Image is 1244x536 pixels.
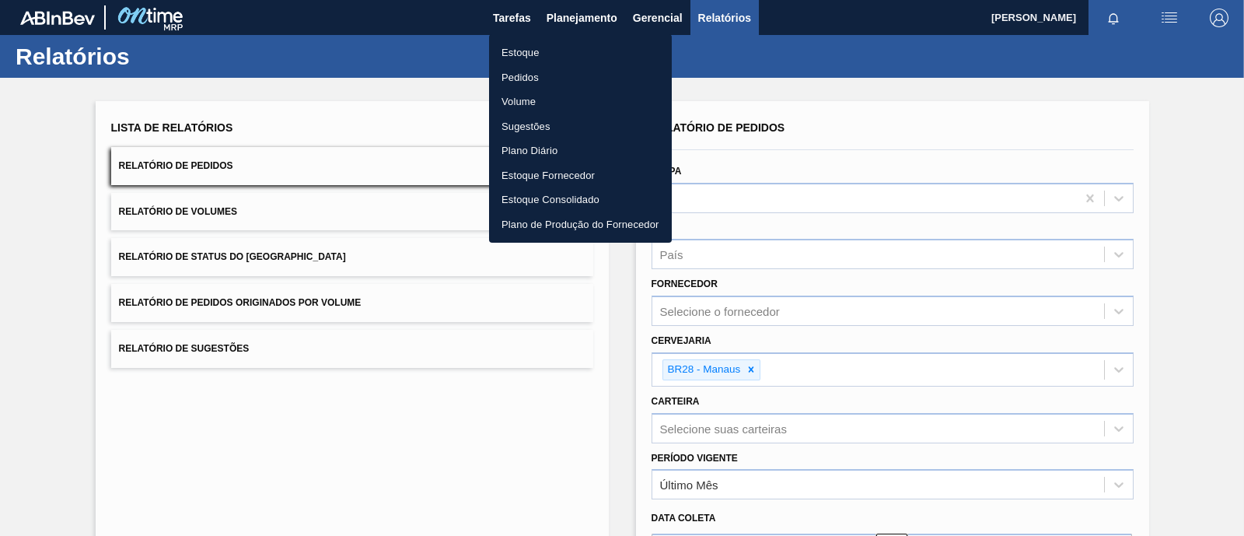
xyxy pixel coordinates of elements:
[489,114,672,139] a: Sugestões
[489,138,672,163] a: Plano Diário
[489,65,672,90] a: Pedidos
[489,187,672,212] a: Estoque Consolidado
[489,40,672,65] a: Estoque
[489,212,672,237] a: Plano de Produção do Fornecedor
[489,89,672,114] a: Volume
[489,163,672,188] a: Estoque Fornecedor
